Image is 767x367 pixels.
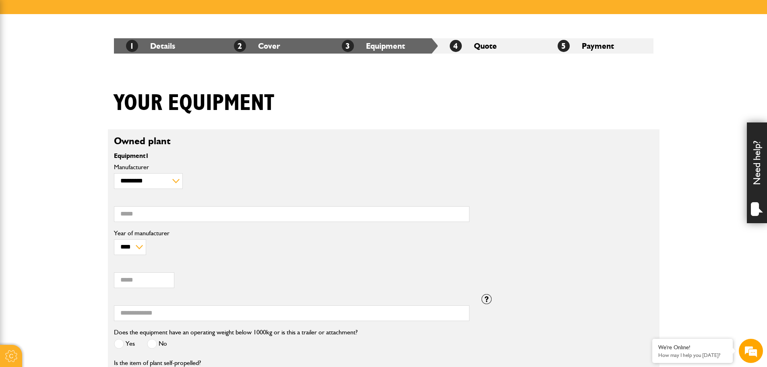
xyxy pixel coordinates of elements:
[114,153,469,159] p: Equipment
[145,152,149,160] span: 1
[747,122,767,223] div: Need help?
[658,352,727,358] p: How may I help you today?
[342,40,354,52] span: 3
[330,38,438,54] li: Equipment
[114,135,653,147] h2: Owned plant
[114,90,274,117] h1: Your equipment
[126,40,138,52] span: 1
[658,344,727,351] div: We're Online!
[114,360,201,366] label: Is the item of plant self-propelled?
[147,339,167,349] label: No
[546,38,653,54] li: Payment
[234,41,280,51] a: 2Cover
[234,40,246,52] span: 2
[438,38,546,54] li: Quote
[450,40,462,52] span: 4
[114,339,135,349] label: Yes
[114,230,469,236] label: Year of manufacturer
[126,41,175,51] a: 1Details
[114,164,469,170] label: Manufacturer
[114,329,358,336] label: Does the equipment have an operating weight below 1000kg or is this a trailer or attachment?
[558,40,570,52] span: 5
